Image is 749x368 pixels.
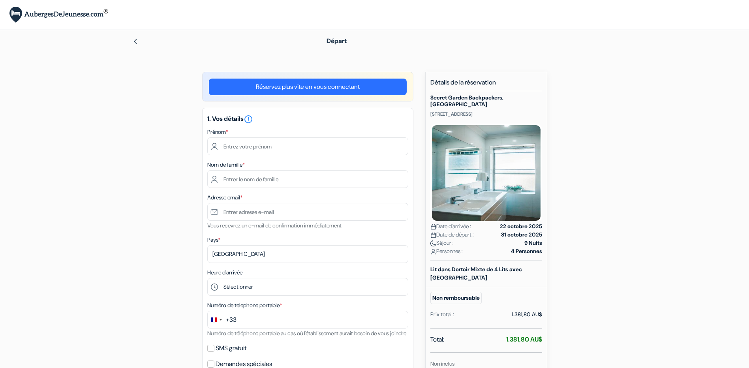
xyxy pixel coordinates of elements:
small: Non inclus [430,360,454,367]
div: 1.381,80 AU$ [512,310,542,319]
input: Entrez votre prénom [207,137,408,155]
img: user_icon.svg [430,249,436,255]
label: Numéro de telephone portable [207,301,282,310]
strong: 1.381,80 AU$ [506,335,542,344]
span: Date de départ : [430,231,474,239]
small: Numéro de téléphone portable au cas où l'établissement aurait besoin de vous joindre [207,330,406,337]
h5: 1. Vos détails [207,115,408,124]
strong: 22 octobre 2025 [500,222,542,231]
button: Change country, selected France (+33) [208,311,237,328]
span: Départ [327,37,347,45]
img: left_arrow.svg [132,38,139,45]
img: moon.svg [430,240,436,246]
a: Réservez plus vite en vous connectant [209,79,407,95]
input: Entrer adresse e-mail [207,203,408,221]
label: Heure d'arrivée [207,268,242,277]
label: Nom de famille [207,161,245,169]
small: Vous recevrez un e-mail de confirmation immédiatement [207,222,342,229]
img: calendar.svg [430,224,436,230]
label: Adresse email [207,193,242,202]
div: Prix total : [430,310,454,319]
label: SMS gratuit [216,343,246,354]
i: error_outline [244,115,253,124]
div: +33 [226,315,237,325]
span: Personnes : [430,247,463,255]
strong: 31 octobre 2025 [501,231,542,239]
input: Entrer le nom de famille [207,170,408,188]
img: calendar.svg [430,232,436,238]
span: Date d'arrivée : [430,222,471,231]
p: [STREET_ADDRESS] [430,111,542,117]
strong: 4 Personnes [511,247,542,255]
a: error_outline [244,115,253,123]
label: Prénom [207,128,228,136]
h5: Secret Garden Backpackers, [GEOGRAPHIC_DATA] [430,94,542,108]
h5: Détails de la réservation [430,79,542,91]
small: Non remboursable [430,292,482,304]
span: Total: [430,335,444,344]
span: Séjour : [430,239,454,247]
label: Pays [207,236,220,244]
b: Lit dans Dortoir Mixte de 4 Lits avec [GEOGRAPHIC_DATA] [430,266,522,281]
strong: 9 Nuits [524,239,542,247]
img: AubergesDeJeunesse.com [9,7,108,23]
